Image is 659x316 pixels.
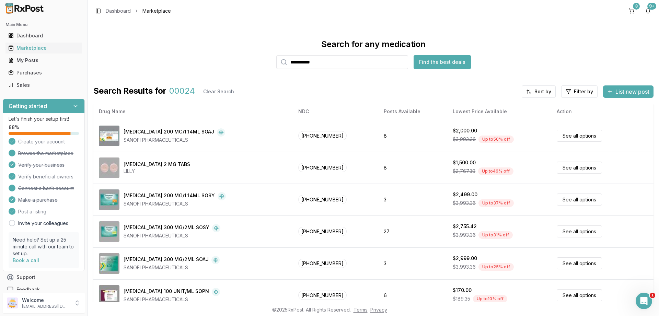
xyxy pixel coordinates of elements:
div: $170.00 [453,287,472,294]
img: User avatar [7,297,18,308]
a: Terms [354,307,368,313]
img: Dupixent 200 MG/1.14ML SOSY [99,189,119,210]
iframe: Intercom live chat [636,293,652,309]
th: Lowest Price Available [447,103,551,120]
button: Sort by [522,85,556,98]
div: 3 [633,3,640,10]
button: Sales [3,80,85,91]
th: Drug Name [93,103,293,120]
span: [PHONE_NUMBER] [298,291,347,300]
div: [MEDICAL_DATA] 300 MG/2ML SOSY [124,224,209,232]
div: Up to 46 % off [478,167,513,175]
div: SANOFI PHARMACEUTICALS [124,137,225,143]
img: Dupixent 300 MG/2ML SOAJ [99,253,119,274]
a: See all options [557,194,602,206]
div: Up to 31 % off [478,231,513,239]
button: Feedback [3,283,85,296]
a: List new post [603,89,654,96]
div: Up to 37 % off [478,199,514,207]
span: Filter by [574,88,593,95]
div: [MEDICAL_DATA] 2 MG TABS [124,161,190,168]
a: See all options [557,225,602,237]
span: $189.35 [453,295,470,302]
div: 9+ [647,3,656,10]
button: Filter by [561,85,598,98]
td: 6 [378,279,447,311]
a: Dashboard [106,8,131,14]
div: Up to 25 % off [478,263,514,271]
div: Purchases [8,69,79,76]
a: Marketplace [5,42,82,54]
div: SANOFI PHARMACEUTICALS [124,296,220,303]
div: $2,000.00 [453,127,477,134]
img: Dupixent 300 MG/2ML SOSY [99,221,119,242]
span: Search Results for [93,85,166,98]
a: Purchases [5,67,82,79]
span: 88 % [9,124,19,131]
button: 3 [626,5,637,16]
button: Support [3,271,85,283]
span: $3,993.36 [453,264,476,270]
div: [MEDICAL_DATA] 300 MG/2ML SOAJ [124,256,209,264]
td: 27 [378,215,447,247]
span: Create your account [18,138,65,145]
div: My Posts [8,57,79,64]
span: Verify beneficial owners [18,173,73,180]
span: [PHONE_NUMBER] [298,195,347,204]
button: Dashboard [3,30,85,41]
button: Clear Search [198,85,240,98]
td: 8 [378,120,447,152]
img: Olumiant 2 MG TABS [99,157,119,178]
div: SANOFI PHARMACEUTICALS [124,200,226,207]
h3: Getting started [9,102,47,110]
div: [MEDICAL_DATA] 100 UNIT/ML SOPN [124,288,209,296]
a: See all options [557,257,602,269]
a: See all options [557,130,602,142]
span: 1 [650,293,655,298]
div: [MEDICAL_DATA] 200 MG/1.14ML SOSY [124,192,215,200]
a: Dashboard [5,30,82,42]
th: NDC [293,103,379,120]
span: $2,767.39 [453,168,475,175]
span: [PHONE_NUMBER] [298,163,347,172]
div: Up to 50 % off [478,136,514,143]
span: Connect a bank account [18,185,74,192]
a: See all options [557,162,602,174]
span: [PHONE_NUMBER] [298,259,347,268]
span: Marketplace [142,8,171,14]
div: Marketplace [8,45,79,51]
a: Book a call [13,257,39,263]
div: Search for any medication [321,39,426,50]
button: Find the best deals [414,55,471,69]
button: 9+ [643,5,654,16]
div: $2,755.42 [453,223,477,230]
span: $3,993.36 [453,136,476,143]
div: LILLY [124,168,190,175]
div: Up to 10 % off [473,295,507,303]
span: [PHONE_NUMBER] [298,131,347,140]
a: My Posts [5,54,82,67]
span: Feedback [16,286,40,293]
div: SANOFI PHARMACEUTICALS [124,232,220,239]
img: Dupixent 200 MG/1.14ML SOAJ [99,126,119,146]
h2: Main Menu [5,22,82,27]
p: Welcome [22,297,70,304]
button: My Posts [3,55,85,66]
th: Action [551,103,654,120]
span: [PHONE_NUMBER] [298,227,347,236]
span: 00024 [169,85,195,98]
p: [EMAIL_ADDRESS][DOMAIN_NAME] [22,304,70,309]
img: Admelog SoloStar 100 UNIT/ML SOPN [99,285,119,306]
a: Privacy [370,307,387,313]
button: Purchases [3,67,85,78]
div: Sales [8,82,79,89]
div: $2,499.00 [453,191,477,198]
div: SANOFI PHARMACEUTICALS [124,264,220,271]
span: Sort by [534,88,551,95]
p: Need help? Set up a 25 minute call with our team to set up. [13,236,75,257]
a: Invite your colleagues [18,220,68,227]
span: $3,993.36 [453,200,476,207]
span: List new post [615,87,649,96]
img: RxPost Logo [3,3,47,14]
